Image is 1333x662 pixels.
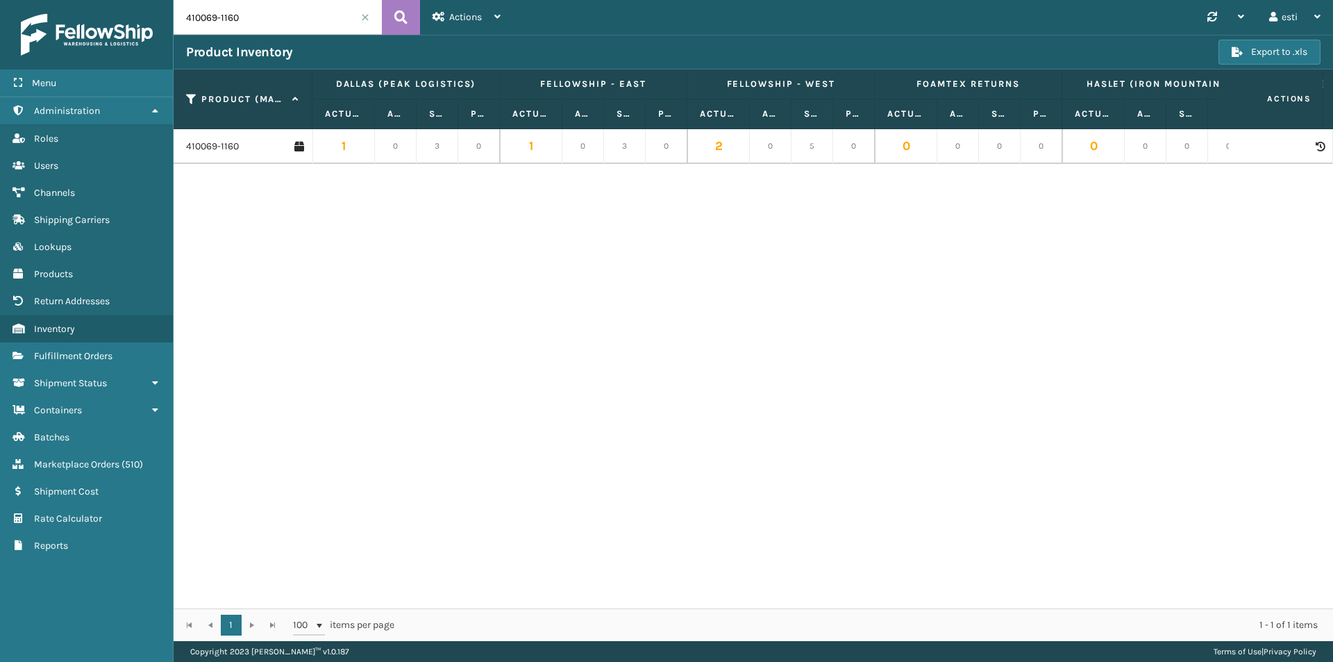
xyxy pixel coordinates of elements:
[293,618,314,632] span: 100
[991,108,1007,120] label: Safety
[1062,129,1125,164] td: 0
[700,78,862,90] label: Fellowship - West
[1179,108,1195,120] label: Safety
[34,160,58,172] span: Users
[1137,108,1153,120] label: Available
[1075,108,1112,120] label: Actual Quantity
[887,78,1049,90] label: Foamtex Returns
[293,615,394,636] span: items per page
[34,513,102,524] span: Rate Calculator
[1166,129,1208,164] td: 0
[34,268,73,280] span: Products
[34,540,68,552] span: Reports
[979,129,1021,164] td: 0
[21,14,153,56] img: logo
[1223,88,1320,110] span: Actions
[34,241,72,253] span: Lookups
[1214,641,1316,662] div: |
[617,108,632,120] label: Safety
[833,129,875,164] td: 0
[375,129,417,164] td: 0
[417,129,458,164] td: 3
[791,129,833,164] td: 5
[700,108,737,120] label: Actual Quantity
[750,129,791,164] td: 0
[500,129,562,164] td: 1
[34,133,58,144] span: Roles
[1214,647,1261,656] a: Terms of Use
[414,618,1318,632] div: 1 - 1 of 1 items
[1033,108,1049,120] label: Pending
[804,108,820,120] label: Safety
[325,78,487,90] label: Dallas (Peak Logistics)
[604,129,646,164] td: 3
[201,93,285,106] label: Product (MAIN SKU)
[186,140,239,154] a: 410069-1160
[34,105,100,117] span: Administration
[471,108,487,120] label: Pending
[1075,78,1236,90] label: Haslet (Iron Mountain)
[687,129,750,164] td: 2
[875,129,937,164] td: 0
[1316,142,1324,151] i: Product Activity
[1208,129,1250,164] td: 0
[658,108,674,120] label: Pending
[34,214,110,226] span: Shipping Carriers
[1218,40,1321,65] button: Export to .xls
[575,108,591,120] label: Available
[646,129,687,164] td: 0
[512,108,549,120] label: Actual Quantity
[429,108,445,120] label: Safety
[562,129,604,164] td: 0
[34,431,69,443] span: Batches
[512,78,674,90] label: Fellowship - East
[937,129,979,164] td: 0
[32,77,56,89] span: Menu
[458,129,500,164] td: 0
[1264,647,1316,656] a: Privacy Policy
[34,350,112,362] span: Fulfillment Orders
[190,641,349,662] p: Copyright 2023 [PERSON_NAME]™ v 1.0.187
[34,377,107,389] span: Shipment Status
[34,323,75,335] span: Inventory
[34,295,110,307] span: Return Addresses
[449,11,482,23] span: Actions
[950,108,966,120] label: Available
[186,44,293,60] h3: Product Inventory
[887,108,924,120] label: Actual Quantity
[846,108,862,120] label: Pending
[325,108,362,120] label: Actual Quantity
[121,458,143,470] span: ( 510 )
[1125,129,1166,164] td: 0
[1021,129,1062,164] td: 0
[34,486,99,497] span: Shipment Cost
[387,108,403,120] label: Available
[34,404,82,416] span: Containers
[34,187,75,199] span: Channels
[312,129,375,164] td: 1
[34,458,119,470] span: Marketplace Orders
[762,108,778,120] label: Available
[221,615,242,636] a: 1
